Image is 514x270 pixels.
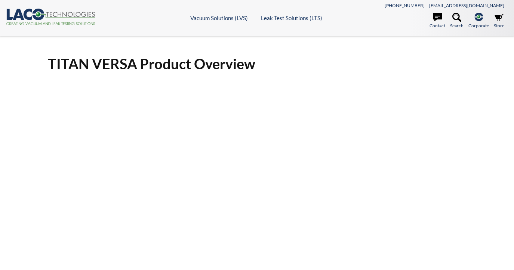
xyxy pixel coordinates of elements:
h1: TITAN VERSA Product Overview [48,55,466,73]
a: [PHONE_NUMBER] [385,3,425,8]
a: Store [494,13,504,29]
a: Search [450,13,464,29]
a: Leak Test Solutions (LTS) [261,15,322,21]
a: Vacuum Solutions (LVS) [190,15,248,21]
a: Contact [430,13,445,29]
a: [EMAIL_ADDRESS][DOMAIN_NAME] [429,3,504,8]
span: Corporate [468,22,489,29]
